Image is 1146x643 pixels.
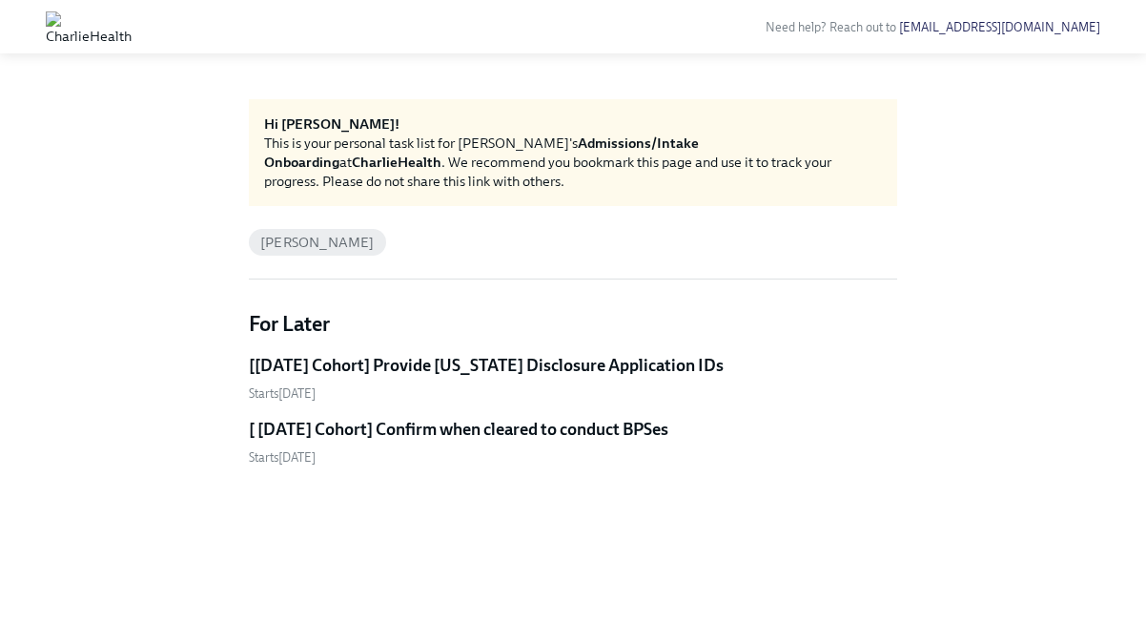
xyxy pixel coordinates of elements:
[249,386,316,401] span: Wednesday, October 8th 2025, 10:00 am
[249,418,897,467] a: [ [DATE] Cohort] Confirm when cleared to conduct BPSesStarts[DATE]
[264,115,399,133] strong: Hi [PERSON_NAME]!
[249,310,897,339] h4: For Later
[249,354,724,377] h5: [[DATE] Cohort] Provide [US_STATE] Disclosure Application IDs
[46,11,132,42] img: CharlieHealth
[352,154,441,171] strong: CharlieHealth
[249,450,316,465] span: Thursday, October 9th 2025, 10:00 am
[899,20,1100,34] a: [EMAIL_ADDRESS][DOMAIN_NAME]
[766,20,1100,34] span: Need help? Reach out to
[264,134,882,191] div: This is your personal task list for [PERSON_NAME]'s at . We recommend you bookmark this page and ...
[249,354,897,403] a: [[DATE] Cohort] Provide [US_STATE] Disclosure Application IDsStarts[DATE]
[249,418,668,441] h5: [ [DATE] Cohort] Confirm when cleared to conduct BPSes
[249,236,386,250] span: [PERSON_NAME]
